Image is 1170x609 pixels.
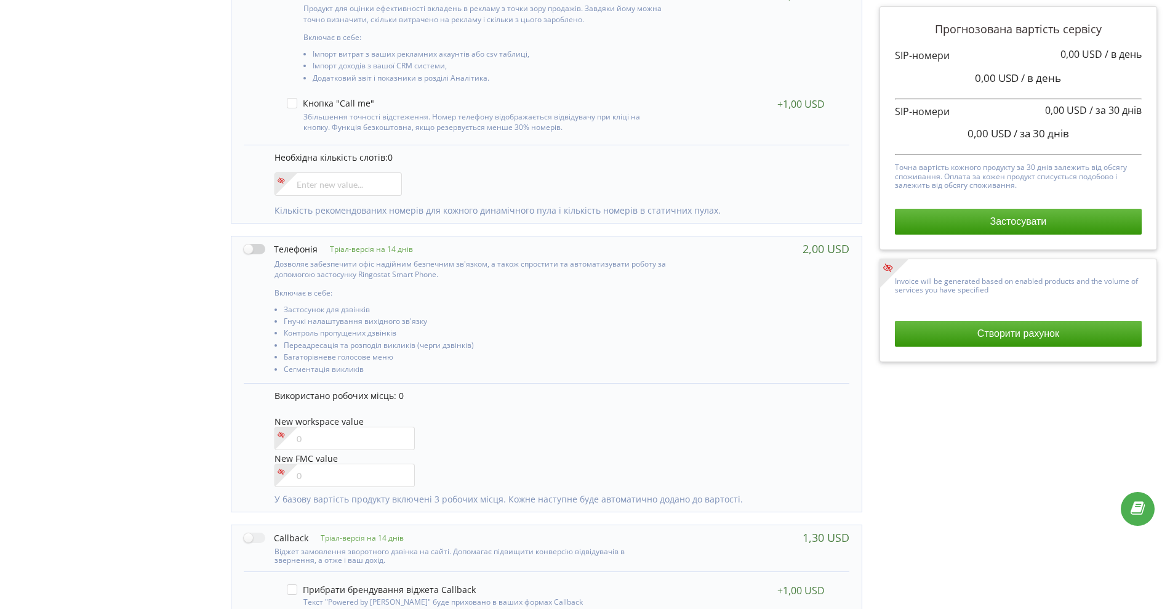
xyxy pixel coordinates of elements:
span: 0,00 USD [1045,103,1087,117]
p: Прогнозована вартість сервісу [895,22,1142,38]
input: 0 [274,464,415,487]
p: Включає в себе: [274,288,668,298]
p: Кількість рекомендованих номерів для кожного динамічного пула і кількість номерів в статичних пулах. [274,204,837,217]
span: Використано робочих місць: 0 [274,390,404,401]
div: +1,00 USD [777,98,825,110]
p: Точна вартість кожного продукту за 30 днів залежить від обсягу споживання. Оплата за кожен продук... [895,160,1142,190]
button: Створити рахунок [895,321,1142,347]
li: Контроль пропущених дзвінків [284,329,668,341]
input: Enter new value... [274,172,402,196]
span: New FMC value [274,453,338,464]
span: 0,00 USD [975,71,1019,85]
p: Дозволяє забезпечити офіс надійним безпечним зв'язком, а також спростити та автоматизувати роботу... [274,259,668,280]
div: Віджет замовлення зворотного дзвінка на сайті. Допомагає підвищити конверсію відвідувачів в зверн... [244,544,668,565]
label: Телефонія [244,243,318,256]
li: Додатковий звіт і показники в розділі Аналітика. [313,74,663,86]
p: Включає в себе: [303,32,663,42]
p: SIP-номери [895,105,1142,119]
li: Переадресація та розподіл викликів (черги дзвінків) [284,341,668,353]
li: Застосунок для дзвінків [284,305,668,317]
li: Імпорт витрат з ваших рекламних акаунтів або csv таблиці, [313,50,663,62]
li: Гнучкі налаштування вихідного зв'язку [284,317,668,329]
label: Callback [244,531,308,544]
span: New workspace value [274,416,364,427]
span: 0,00 USD [968,126,1011,140]
li: Сегментація викликів [284,365,668,377]
span: / за 30 днів [1014,126,1069,140]
li: Багаторівневе голосове меню [284,353,668,365]
li: Імпорт доходів з вашої CRM системи, [313,62,663,73]
p: Продукт для оцінки ефективності вкладень в рекламу з точки зору продажів. Завдяки йому можна точн... [303,3,663,24]
p: Тріал-версія на 14 днів [318,244,413,254]
div: +1,00 USD [777,584,825,597]
p: Необхідна кількість слотів: [274,151,837,164]
p: SIP-номери [895,49,1142,63]
p: Invoice will be generated based on enabled products and the volume of services you have specified [895,274,1142,295]
div: 2,00 USD [803,243,849,255]
span: / в день [1021,71,1061,85]
span: 0,00 USD [1060,47,1102,61]
label: Прибрати брендування віджета Callback [287,584,476,595]
div: 1,30 USD [803,531,849,544]
p: Тріал-версія на 14 днів [308,533,404,543]
button: Застосувати [895,209,1142,235]
input: 0 [274,427,415,450]
label: Кнопка "Call me" [287,98,374,108]
p: Збільшення точності відстеження. Номер телефону відображається відвідувачу при кліці на кнопку. Ф... [303,111,663,132]
span: 0 [388,151,393,163]
span: / в день [1105,47,1142,61]
p: У базову вартість продукту включені 3 робочих місця. Кожне наступне буде автоматично додано до ва... [274,493,837,506]
div: Текст "Powered by [PERSON_NAME]" буде приховано в ваших формах Callback [287,595,663,607]
span: / за 30 днів [1089,103,1142,117]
